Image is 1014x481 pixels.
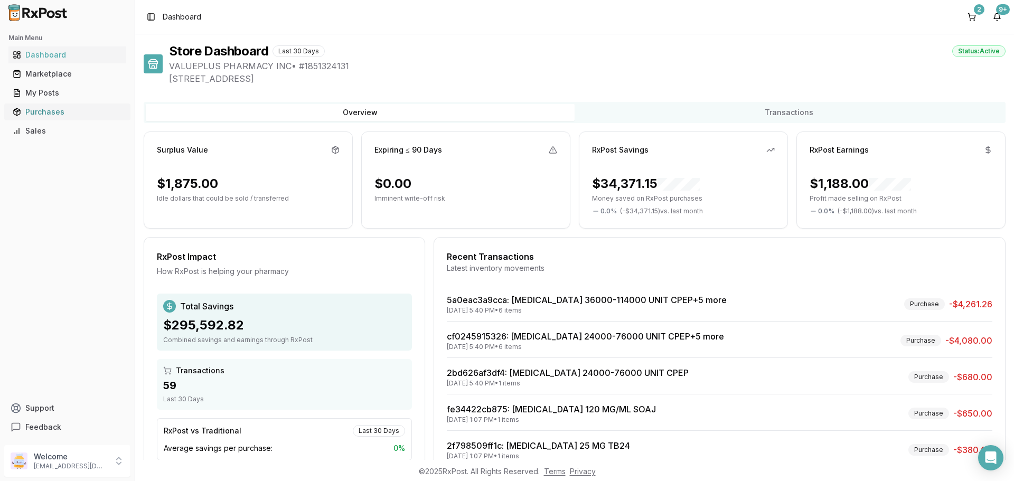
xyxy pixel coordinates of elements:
[4,418,130,437] button: Feedback
[447,263,992,273] div: Latest inventory movements
[13,50,122,60] div: Dashboard
[949,298,992,310] span: -$4,261.26
[600,207,617,215] span: 0.0 %
[393,443,405,454] span: 0 %
[4,46,130,63] button: Dashboard
[575,104,1003,121] button: Transactions
[447,331,724,342] a: cf0245915326: [MEDICAL_DATA] 24000-76000 UNIT CPEP+5 more
[447,295,727,305] a: 5a0eac3a9cca: [MEDICAL_DATA] 36000-114000 UNIT CPEP+5 more
[180,300,233,313] span: Total Savings
[592,145,649,155] div: RxPost Savings
[11,452,27,469] img: User avatar
[163,12,201,22] nav: breadcrumb
[447,306,727,315] div: [DATE] 5:40 PM • 6 items
[908,408,949,419] div: Purchase
[4,103,130,120] button: Purchases
[447,416,656,424] div: [DATE] 1:07 PM • 1 items
[838,207,917,215] span: ( - $1,188.00 ) vs. last month
[8,45,126,64] a: Dashboard
[164,443,273,454] span: Average savings per purchase:
[8,83,126,102] a: My Posts
[163,12,201,22] span: Dashboard
[13,88,122,98] div: My Posts
[13,126,122,136] div: Sales
[163,336,406,344] div: Combined savings and earnings through RxPost
[810,194,992,203] p: Profit made selling on RxPost
[13,107,122,117] div: Purchases
[447,452,630,460] div: [DATE] 1:07 PM • 1 items
[353,425,405,437] div: Last 30 Days
[810,175,911,192] div: $1,188.00
[447,343,724,351] div: [DATE] 5:40 PM • 6 items
[447,250,992,263] div: Recent Transactions
[25,422,61,432] span: Feedback
[544,467,566,476] a: Terms
[8,102,126,121] a: Purchases
[908,444,949,456] div: Purchase
[447,379,689,388] div: [DATE] 5:40 PM • 1 items
[374,194,557,203] p: Imminent write-off risk
[447,367,689,378] a: 2bd626af3df4: [MEDICAL_DATA] 24000-76000 UNIT CPEP
[4,399,130,418] button: Support
[34,462,107,470] p: [EMAIL_ADDRESS][DOMAIN_NAME]
[4,65,130,82] button: Marketplace
[34,451,107,462] p: Welcome
[13,69,122,79] div: Marketplace
[157,194,340,203] p: Idle dollars that could be sold / transferred
[8,64,126,83] a: Marketplace
[989,8,1006,25] button: 9+
[163,378,406,393] div: 59
[908,371,949,383] div: Purchase
[952,45,1006,57] div: Status: Active
[953,444,992,456] span: -$380.00
[4,4,72,21] img: RxPost Logo
[273,45,325,57] div: Last 30 Days
[8,34,126,42] h2: Main Menu
[157,175,218,192] div: $1,875.00
[163,317,406,334] div: $295,592.82
[374,175,411,192] div: $0.00
[996,4,1010,15] div: 9+
[176,365,224,376] span: Transactions
[978,445,1003,470] div: Open Intercom Messenger
[945,334,992,347] span: -$4,080.00
[4,122,130,139] button: Sales
[592,175,700,192] div: $34,371.15
[8,121,126,140] a: Sales
[157,250,412,263] div: RxPost Impact
[146,104,575,121] button: Overview
[163,395,406,403] div: Last 30 Days
[157,266,412,277] div: How RxPost is helping your pharmacy
[974,4,984,15] div: 2
[164,426,241,436] div: RxPost vs Traditional
[447,404,656,414] a: fe34422cb875: [MEDICAL_DATA] 120 MG/ML SOAJ
[904,298,945,310] div: Purchase
[900,335,941,346] div: Purchase
[620,207,703,215] span: ( - $34,371.15 ) vs. last month
[953,407,992,420] span: -$650.00
[810,145,869,155] div: RxPost Earnings
[953,371,992,383] span: -$680.00
[169,43,268,60] h1: Store Dashboard
[4,84,130,101] button: My Posts
[169,60,1006,72] span: VALUEPLUS PHARMACY INC • # 1851324131
[447,440,630,451] a: 2f798509ff1c: [MEDICAL_DATA] 25 MG TB24
[157,145,208,155] div: Surplus Value
[818,207,834,215] span: 0.0 %
[169,72,1006,85] span: [STREET_ADDRESS]
[592,194,775,203] p: Money saved on RxPost purchases
[963,8,980,25] button: 2
[374,145,442,155] div: Expiring ≤ 90 Days
[570,467,596,476] a: Privacy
